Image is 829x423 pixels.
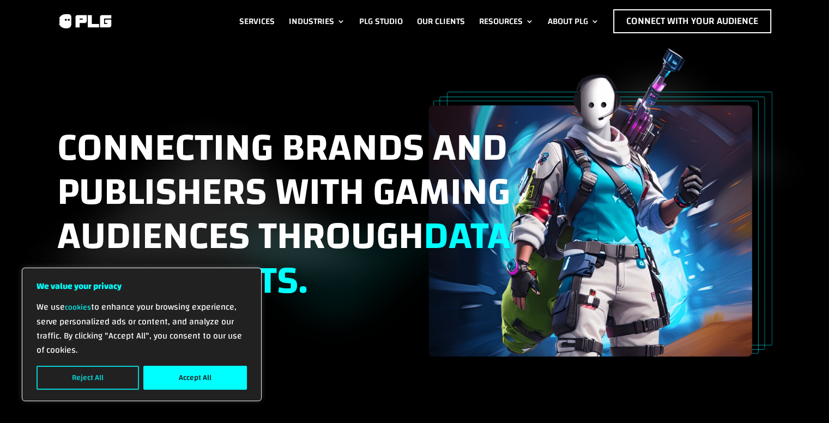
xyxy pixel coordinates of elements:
a: cookies [65,300,91,315]
a: Our Clients [417,9,465,33]
span: data and insights. [57,200,511,316]
p: We use to enhance your browsing experience, serve personalized ads or content, and analyze our tr... [37,300,247,357]
a: PLG Studio [359,9,403,33]
a: Connect with Your Audience [613,9,771,33]
a: Services [239,9,275,33]
a: Industries [289,9,345,33]
p: We value your privacy [37,279,247,293]
a: Resources [479,9,534,33]
span: Connecting brands and publishers with gaming audiences through [57,112,511,317]
div: We value your privacy [22,268,262,401]
button: Accept All [143,366,247,390]
button: Reject All [37,366,139,390]
a: About PLG [548,9,599,33]
iframe: Chat Widget [774,371,829,423]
